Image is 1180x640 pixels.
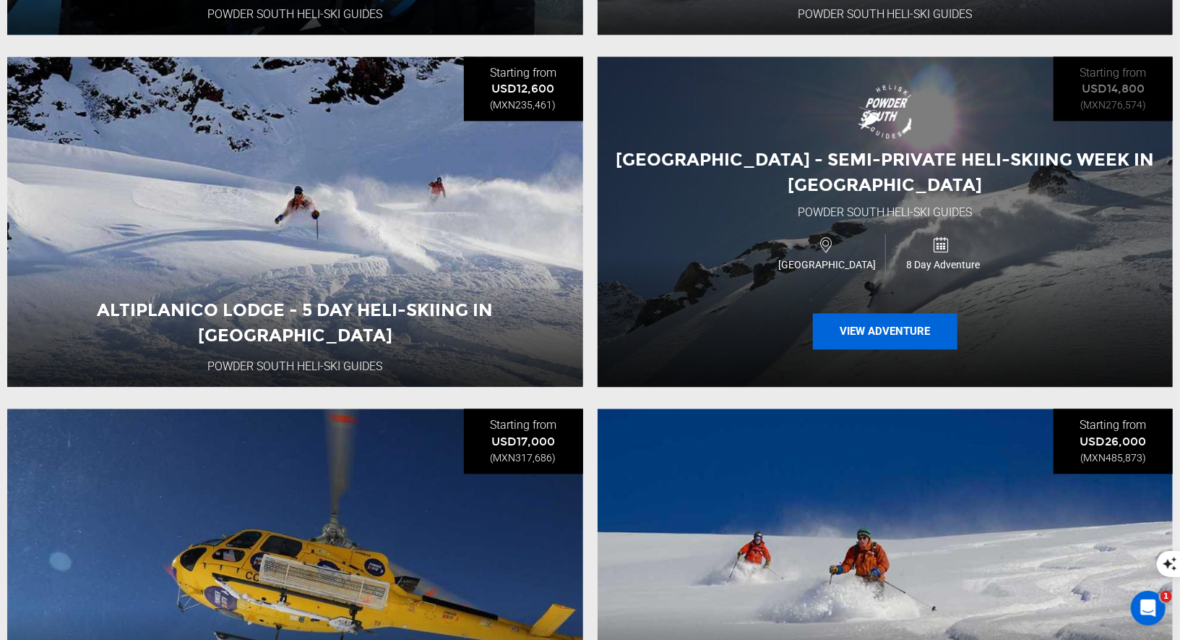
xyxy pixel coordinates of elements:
iframe: Intercom live chat [1131,591,1166,626]
div: Powder South Heli-Ski Guides [798,205,973,221]
span: 8 Day Adventure [886,257,1000,272]
img: images [856,82,914,140]
span: [GEOGRAPHIC_DATA] - Semi-Private Heli-Skiing Week in [GEOGRAPHIC_DATA] [616,149,1154,195]
button: View Adventure [813,313,957,349]
span: [GEOGRAPHIC_DATA] [770,257,884,272]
